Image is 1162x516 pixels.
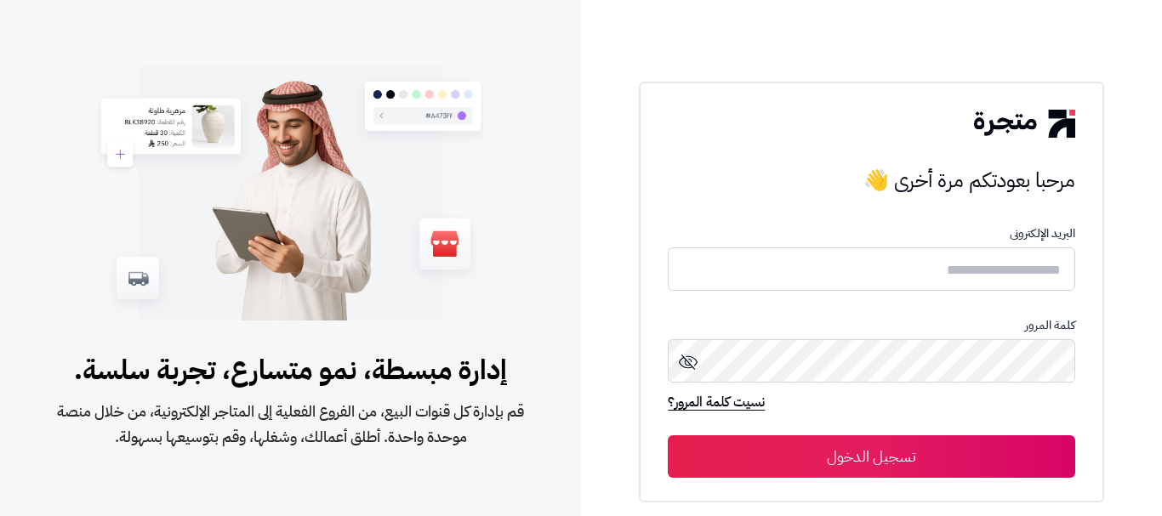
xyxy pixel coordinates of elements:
[54,399,527,450] span: قم بإدارة كل قنوات البيع، من الفروع الفعلية إلى المتاجر الإلكترونية، من خلال منصة موحدة واحدة. أط...
[974,110,1074,137] img: logo-2.png
[668,319,1074,332] p: كلمة المرور
[668,163,1074,197] h3: مرحبا بعودتكم مرة أخرى 👋
[668,392,765,416] a: نسيت كلمة المرور؟
[668,227,1074,241] p: البريد الإلكترونى
[668,435,1074,478] button: تسجيل الدخول
[54,349,527,390] span: إدارة مبسطة، نمو متسارع، تجربة سلسة.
